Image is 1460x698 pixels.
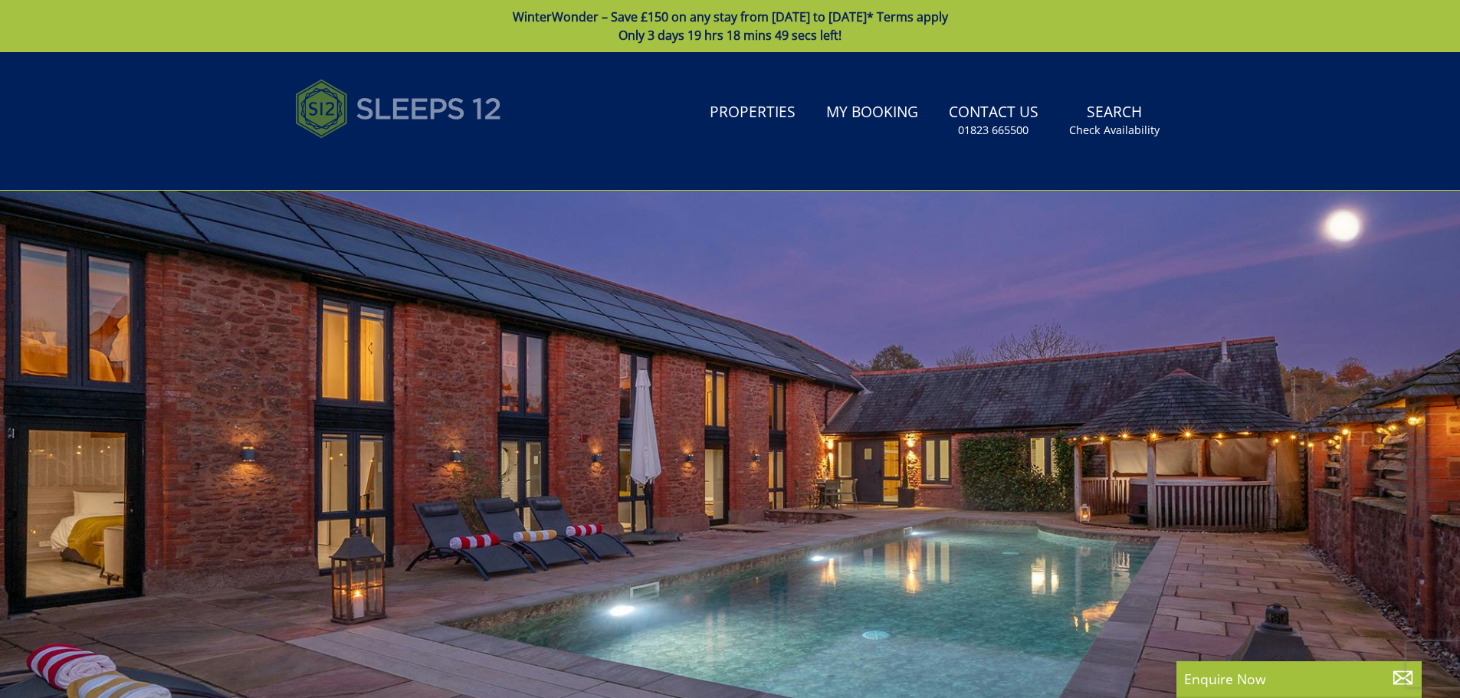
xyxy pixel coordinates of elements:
a: Contact Us01823 665500 [943,96,1045,146]
small: 01823 665500 [958,123,1029,138]
a: Properties [704,96,802,130]
img: Sleeps 12 [295,70,502,147]
span: Only 3 days 19 hrs 18 mins 49 secs left! [618,27,842,44]
a: SearchCheck Availability [1063,96,1166,146]
a: My Booking [820,96,924,130]
iframe: Customer reviews powered by Trustpilot [287,156,448,169]
p: Enquire Now [1184,669,1414,689]
small: Check Availability [1069,123,1160,138]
